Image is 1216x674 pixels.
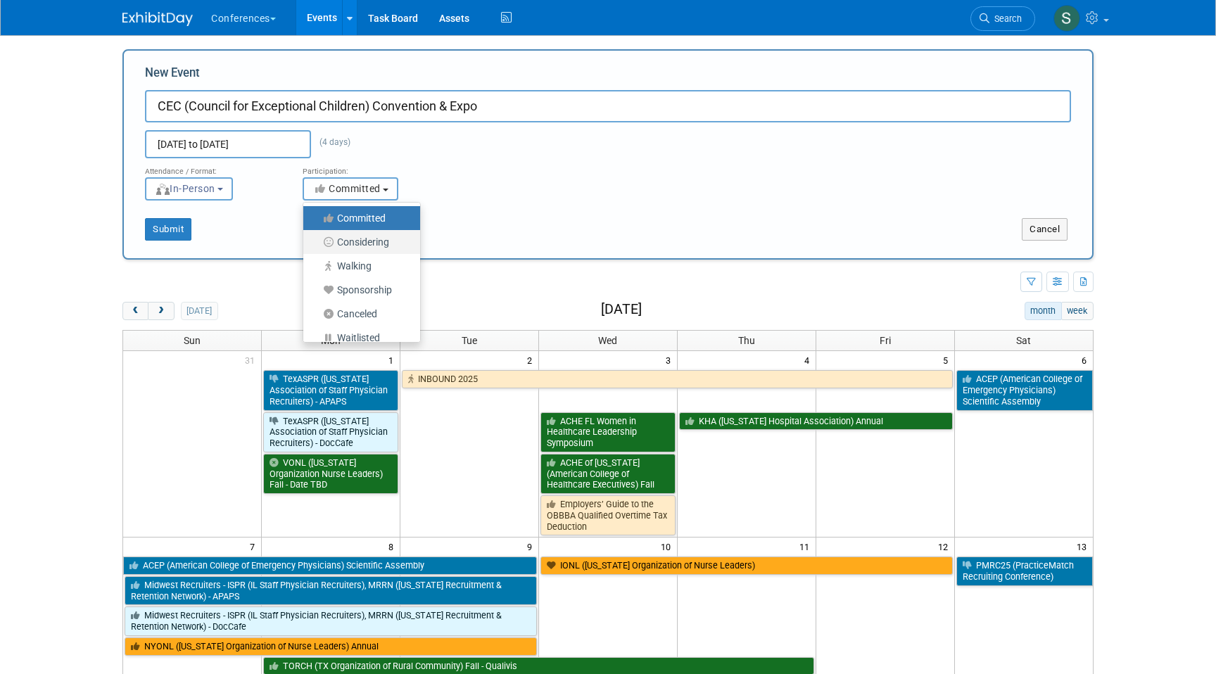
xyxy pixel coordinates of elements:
[1061,302,1094,320] button: week
[798,538,816,555] span: 11
[1025,302,1062,320] button: month
[526,351,538,369] span: 2
[659,538,677,555] span: 10
[387,538,400,555] span: 8
[310,209,406,227] label: Committed
[462,335,477,346] span: Tue
[970,6,1035,31] a: Search
[601,302,642,317] h2: [DATE]
[303,177,398,201] button: Committed
[956,557,1093,585] a: PMRC25 (PracticeMatch Recruiting Conference)
[122,12,193,26] img: ExhibitDay
[738,335,755,346] span: Thu
[145,130,311,158] input: Start Date - End Date
[387,351,400,369] span: 1
[145,65,200,87] label: New Event
[540,495,676,535] a: Employers’ Guide to the OBBBA Qualified Overtime Tax Deduction
[263,370,398,410] a: TexASPR ([US_STATE] Association of Staff Physician Recruiters) - APAPS
[402,370,952,388] a: INBOUND 2025
[1053,5,1080,32] img: Sophie Buffo
[125,606,537,635] a: Midwest Recruiters - ISPR (IL Staff Physician Recruiters), MRRN ([US_STATE] Recruitment & Retenti...
[184,335,201,346] span: Sun
[598,335,617,346] span: Wed
[181,302,218,320] button: [DATE]
[803,351,816,369] span: 4
[311,137,350,147] span: (4 days)
[937,538,954,555] span: 12
[310,233,406,251] label: Considering
[248,538,261,555] span: 7
[880,335,891,346] span: Fri
[312,183,381,194] span: Committed
[145,158,281,177] div: Attendance / Format:
[956,370,1093,410] a: ACEP (American College of Emergency Physicians) Scientific Assembly
[145,177,233,201] button: In-Person
[145,218,191,241] button: Submit
[310,329,406,347] label: Waitlisted
[123,557,537,575] a: ACEP (American College of Emergency Physicians) Scientific Assembly
[540,412,676,452] a: ACHE FL Women in Healthcare Leadership Symposium
[942,351,954,369] span: 5
[148,302,174,320] button: next
[540,454,676,494] a: ACHE of [US_STATE] (American College of Healthcare Executives) Fall
[1080,351,1093,369] span: 6
[989,13,1022,24] span: Search
[310,257,406,275] label: Walking
[664,351,677,369] span: 3
[125,637,537,656] a: NYONL ([US_STATE] Organization of Nurse Leaders) Annual
[122,302,148,320] button: prev
[1022,218,1068,241] button: Cancel
[155,183,215,194] span: In-Person
[263,454,398,494] a: VONL ([US_STATE] Organization Nurse Leaders) Fall - Date TBD
[310,305,406,323] label: Canceled
[145,90,1071,122] input: Name of Trade Show / Conference
[310,281,406,299] label: Sponsorship
[679,412,953,431] a: KHA ([US_STATE] Hospital Association) Annual
[1016,335,1031,346] span: Sat
[263,412,398,452] a: TexASPR ([US_STATE] Association of Staff Physician Recruiters) - DocCafe
[125,576,537,605] a: Midwest Recruiters - ISPR (IL Staff Physician Recruiters), MRRN ([US_STATE] Recruitment & Retenti...
[243,351,261,369] span: 31
[540,557,953,575] a: IONL ([US_STATE] Organization of Nurse Leaders)
[526,538,538,555] span: 9
[303,158,439,177] div: Participation:
[1075,538,1093,555] span: 13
